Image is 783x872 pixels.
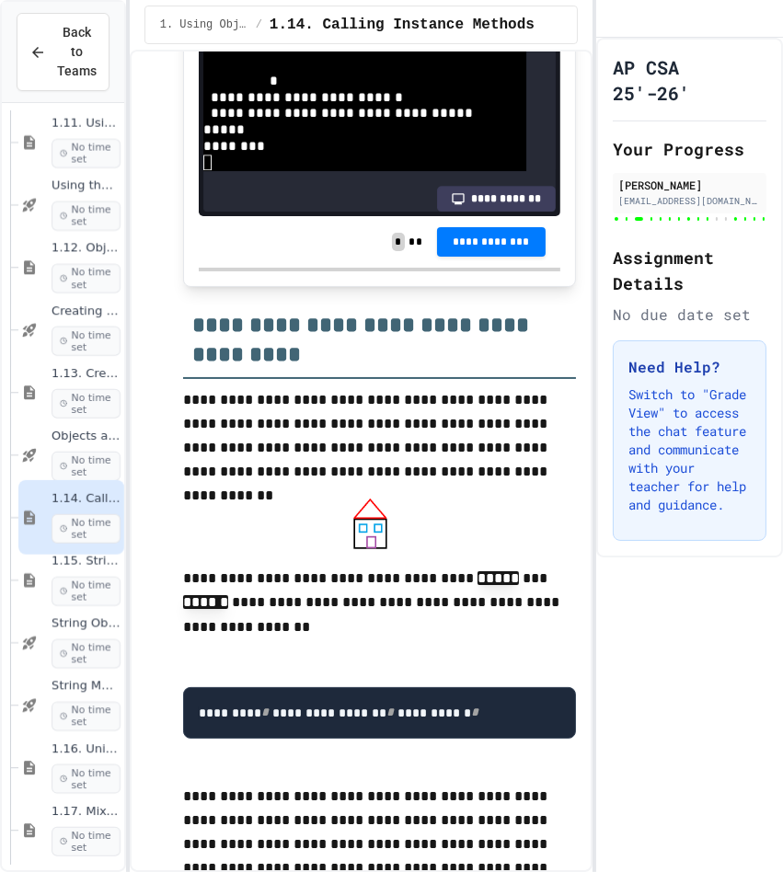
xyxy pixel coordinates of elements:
[628,356,751,378] h3: Need Help?
[52,241,121,257] span: 1.12. Objects - Instances of Classes
[52,639,121,669] span: No time set
[57,23,97,81] span: Back to Teams
[52,616,121,632] span: String Objects: Concatenation, Literals, and More
[52,804,121,820] span: 1.17. Mixed Up Code Practice 1.1-1.6
[52,491,121,507] span: 1.14. Calling Instance Methods
[52,764,121,794] span: No time set
[52,327,121,356] span: No time set
[52,514,121,544] span: No time set
[618,194,761,208] div: [EMAIL_ADDRESS][DOMAIN_NAME]
[52,389,121,419] span: No time set
[613,245,766,296] h2: Assignment Details
[52,702,121,731] span: No time set
[52,741,121,757] span: 1.16. Unit Summary 1a (1.1-1.6)
[256,17,262,32] span: /
[52,201,121,231] span: No time set
[52,178,121,194] span: Using the Math Class
[52,429,121,444] span: Objects and Instantiation
[17,13,109,91] button: Back to Teams
[160,17,248,32] span: 1. Using Objects and Methods
[52,366,121,382] span: 1.13. Creating and Initializing Objects: Constructors
[613,54,766,106] h1: AP CSA 25'-26'
[52,264,121,293] span: No time set
[52,116,121,132] span: 1.11. Using the Math Class
[618,177,761,193] div: [PERSON_NAME]
[52,554,121,569] span: 1.15. Strings
[52,827,121,856] span: No time set
[52,679,121,694] span: String Methods
[613,136,766,162] h2: Your Progress
[52,452,121,481] span: No time set
[613,304,766,326] div: No due date set
[52,304,121,319] span: Creating Superclasses and Subclasses
[270,14,535,36] span: 1.14. Calling Instance Methods
[628,385,751,514] p: Switch to "Grade View" to access the chat feature and communicate with your teacher for help and ...
[52,577,121,606] span: No time set
[52,139,121,168] span: No time set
